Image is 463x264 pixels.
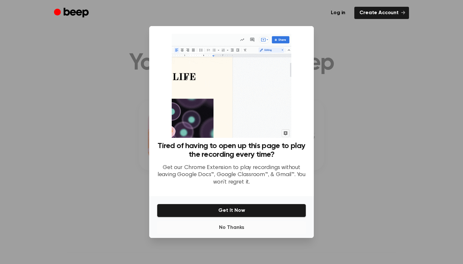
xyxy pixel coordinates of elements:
[54,7,90,19] a: Beep
[354,7,409,19] a: Create Account
[157,142,306,159] h3: Tired of having to open up this page to play the recording every time?
[157,221,306,234] button: No Thanks
[157,164,306,186] p: Get our Chrome Extension to play recordings without leaving Google Docs™, Google Classroom™, & Gm...
[157,204,306,217] button: Get It Now
[326,7,350,19] a: Log in
[172,34,291,138] img: Beep extension in action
